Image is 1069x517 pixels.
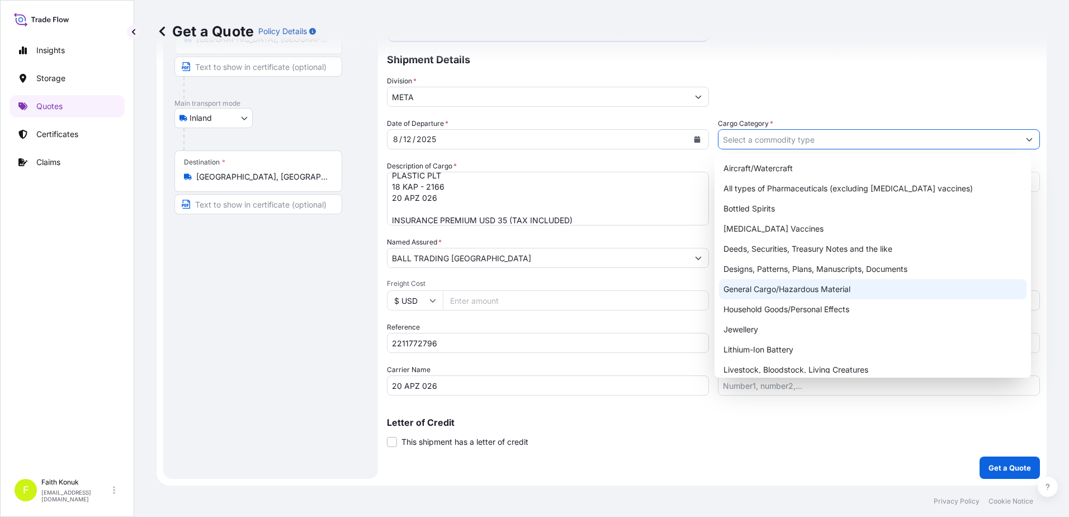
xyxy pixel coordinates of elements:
p: Letter of Credit [387,418,1040,427]
input: Text to appear on certificate [174,194,342,214]
div: Destination [184,158,225,167]
div: / [413,133,415,146]
div: Designs, Patterns, Plans, Manuscripts, Documents [719,259,1027,279]
p: Claims [36,157,60,168]
p: [EMAIL_ADDRESS][DOMAIN_NAME] [41,489,111,502]
span: Freight Cost [387,279,709,288]
div: / [399,133,402,146]
button: Show suggestions [1019,129,1039,149]
div: General Cargo/Hazardous Material [719,279,1027,299]
p: Faith Konuk [41,478,111,487]
input: Destination [196,171,328,182]
button: Show suggestions [688,87,708,107]
input: Type to search division [387,87,688,107]
button: Calendar [688,130,706,148]
button: Show suggestions [688,248,708,268]
div: Aircraft/Watercraft [719,158,1027,178]
input: Enter amount [443,290,709,311]
span: This shipment has a letter of credit [401,436,528,448]
label: Description of Cargo [387,161,457,172]
p: Privacy Policy [934,497,980,506]
p: Cookie Notice [988,497,1033,506]
div: year, [415,133,437,146]
span: Date of Departure [387,118,448,129]
input: Your internal reference [387,333,709,353]
p: Main transport mode [174,99,367,108]
div: Livestock, Bloodstock, Living Creatures [719,360,1027,380]
p: Certificates [36,129,78,140]
input: Full name [387,248,688,268]
label: Cargo Category [718,118,773,129]
label: Named Assured [387,237,442,248]
div: Deeds, Securities, Treasury Notes and the like [719,239,1027,259]
div: Lithium-Ion Battery [719,340,1027,360]
input: Text to appear on certificate [174,57,342,77]
div: day, [402,133,413,146]
p: Get a Quote [988,462,1031,473]
button: Select transport [174,108,253,128]
p: Storage [36,73,65,84]
div: [MEDICAL_DATA] Vaccines [719,219,1027,239]
label: Carrier Name [387,364,431,375]
label: Division [387,76,417,87]
span: F [23,485,29,496]
input: Enter name [387,375,709,396]
p: Get a Quote [157,22,254,40]
p: Quotes [36,101,63,112]
span: Inland [190,112,212,124]
div: month, [392,133,399,146]
input: Select a commodity type [718,129,1019,149]
div: Household Goods/Personal Effects [719,299,1027,319]
label: Reference [387,322,420,333]
p: Policy Details [258,26,307,37]
div: Jewellery [719,319,1027,340]
div: All types of Pharmaceuticals (excluding [MEDICAL_DATA] vaccines) [719,178,1027,199]
div: Bottled Spirits [719,199,1027,219]
p: Insights [36,45,65,56]
input: Number1, number2,... [718,375,1040,396]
